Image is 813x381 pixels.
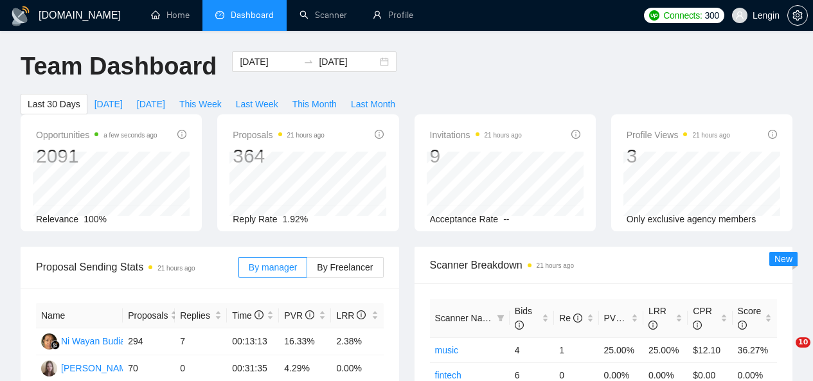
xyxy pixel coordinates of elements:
[157,265,195,272] time: 21 hours ago
[788,10,807,21] span: setting
[537,262,574,269] time: 21 hours ago
[625,314,634,323] span: info-circle
[430,144,522,168] div: 9
[233,127,325,143] span: Proposals
[283,214,308,224] span: 1.92%
[331,328,383,355] td: 2.38%
[435,345,459,355] a: music
[36,144,157,168] div: 2091
[123,303,175,328] th: Proposals
[768,130,777,139] span: info-circle
[41,362,135,373] a: NB[PERSON_NAME]
[663,8,702,22] span: Connects:
[285,94,344,114] button: This Month
[796,337,810,348] span: 10
[430,214,499,224] span: Acceptance Rate
[177,130,186,139] span: info-circle
[215,10,224,19] span: dashboard
[738,321,747,330] span: info-circle
[688,337,732,362] td: $12.10
[738,306,762,330] span: Score
[36,214,78,224] span: Relevance
[61,361,135,375] div: [PERSON_NAME]
[704,8,719,22] span: 300
[137,97,165,111] span: [DATE]
[554,337,598,362] td: 1
[430,127,522,143] span: Invitations
[61,334,133,348] div: Ni Wayan Budiarti
[649,10,659,21] img: upwork-logo.png
[179,97,222,111] span: This Week
[317,262,373,272] span: By Freelancer
[233,144,325,168] div: 364
[41,333,57,350] img: NW
[10,6,31,26] img: logo
[240,55,298,69] input: Start date
[435,370,461,380] a: fintech
[175,303,227,328] th: Replies
[627,144,730,168] div: 3
[305,310,314,319] span: info-circle
[693,306,712,330] span: CPR
[787,10,808,21] a: setting
[299,10,347,21] a: searchScanner
[627,127,730,143] span: Profile Views
[373,10,413,21] a: userProfile
[375,130,384,139] span: info-circle
[128,308,168,323] span: Proposals
[41,335,133,346] a: NWNi Wayan Budiarti
[279,328,331,355] td: 16.33%
[510,337,554,362] td: 4
[236,97,278,111] span: Last Week
[693,321,702,330] span: info-circle
[643,337,688,362] td: 25.00%
[28,97,80,111] span: Last 30 Days
[249,262,297,272] span: By manager
[227,328,279,355] td: 00:13:13
[303,57,314,67] span: to
[21,51,217,82] h1: Team Dashboard
[36,259,238,275] span: Proposal Sending Stats
[84,214,107,224] span: 100%
[36,303,123,328] th: Name
[733,337,777,362] td: 36.27%
[41,360,57,377] img: NB
[497,314,505,322] span: filter
[130,94,172,114] button: [DATE]
[559,313,582,323] span: Re
[336,310,366,321] span: LRR
[103,132,157,139] time: a few seconds ago
[151,10,190,21] a: homeHome
[36,127,157,143] span: Opportunities
[229,94,285,114] button: Last Week
[648,321,657,330] span: info-circle
[692,132,729,139] time: 21 hours ago
[435,313,495,323] span: Scanner Name
[344,94,402,114] button: Last Month
[357,310,366,319] span: info-circle
[94,97,123,111] span: [DATE]
[503,214,509,224] span: --
[255,310,264,319] span: info-circle
[571,130,580,139] span: info-circle
[175,328,227,355] td: 7
[735,11,744,20] span: user
[515,306,532,330] span: Bids
[430,257,778,273] span: Scanner Breakdown
[287,132,325,139] time: 21 hours ago
[648,306,666,330] span: LRR
[604,313,634,323] span: PVR
[573,314,582,323] span: info-circle
[485,132,522,139] time: 21 hours ago
[284,310,314,321] span: PVR
[21,94,87,114] button: Last 30 Days
[180,308,212,323] span: Replies
[319,55,377,69] input: End date
[232,310,263,321] span: Time
[599,337,643,362] td: 25.00%
[87,94,130,114] button: [DATE]
[515,321,524,330] span: info-circle
[769,337,800,368] iframe: Intercom live chat
[51,341,60,350] img: gigradar-bm.png
[172,94,229,114] button: This Week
